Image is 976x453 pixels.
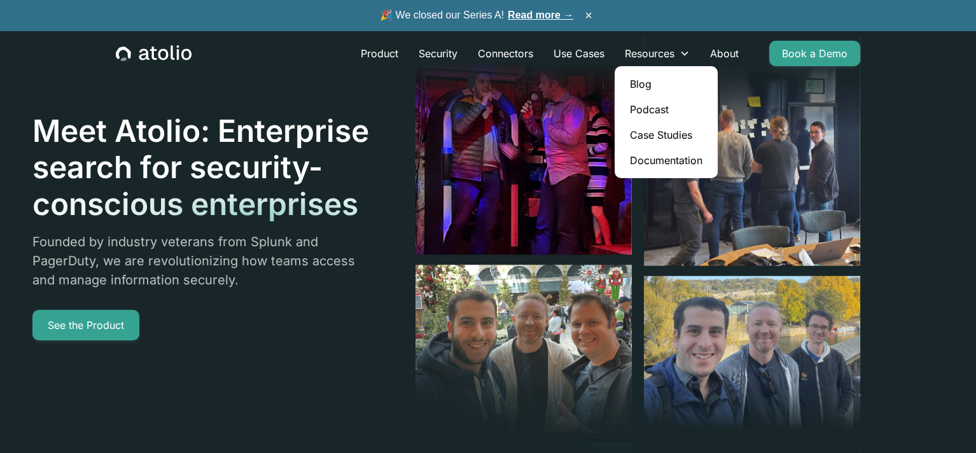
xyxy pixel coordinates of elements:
img: image [415,24,632,254]
img: image [415,265,632,433]
a: About [700,41,749,66]
a: Documentation [620,148,713,173]
a: Read more → [508,10,573,20]
nav: Resources [615,66,718,178]
img: image [644,36,860,266]
a: Security [408,41,468,66]
a: Podcast [620,97,713,122]
a: Blog [620,71,713,97]
a: Case Studies [620,122,713,148]
h1: Meet Atolio: Enterprise search for security-conscious enterprises [32,113,371,223]
button: × [581,8,596,22]
a: Use Cases [543,41,615,66]
a: home [116,45,192,62]
a: Connectors [468,41,543,66]
p: Founded by industry veterans from Splunk and PagerDuty, we are revolutionizing how teams access a... [32,232,371,289]
a: Product [351,41,408,66]
iframe: Chat Widget [912,392,976,453]
div: Resources [615,41,700,66]
span: 🎉 We closed our Series A! [380,8,573,23]
a: Book a Demo [769,41,860,66]
div: Resources [625,46,674,61]
a: See the Product [32,310,139,340]
img: image [644,276,860,435]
